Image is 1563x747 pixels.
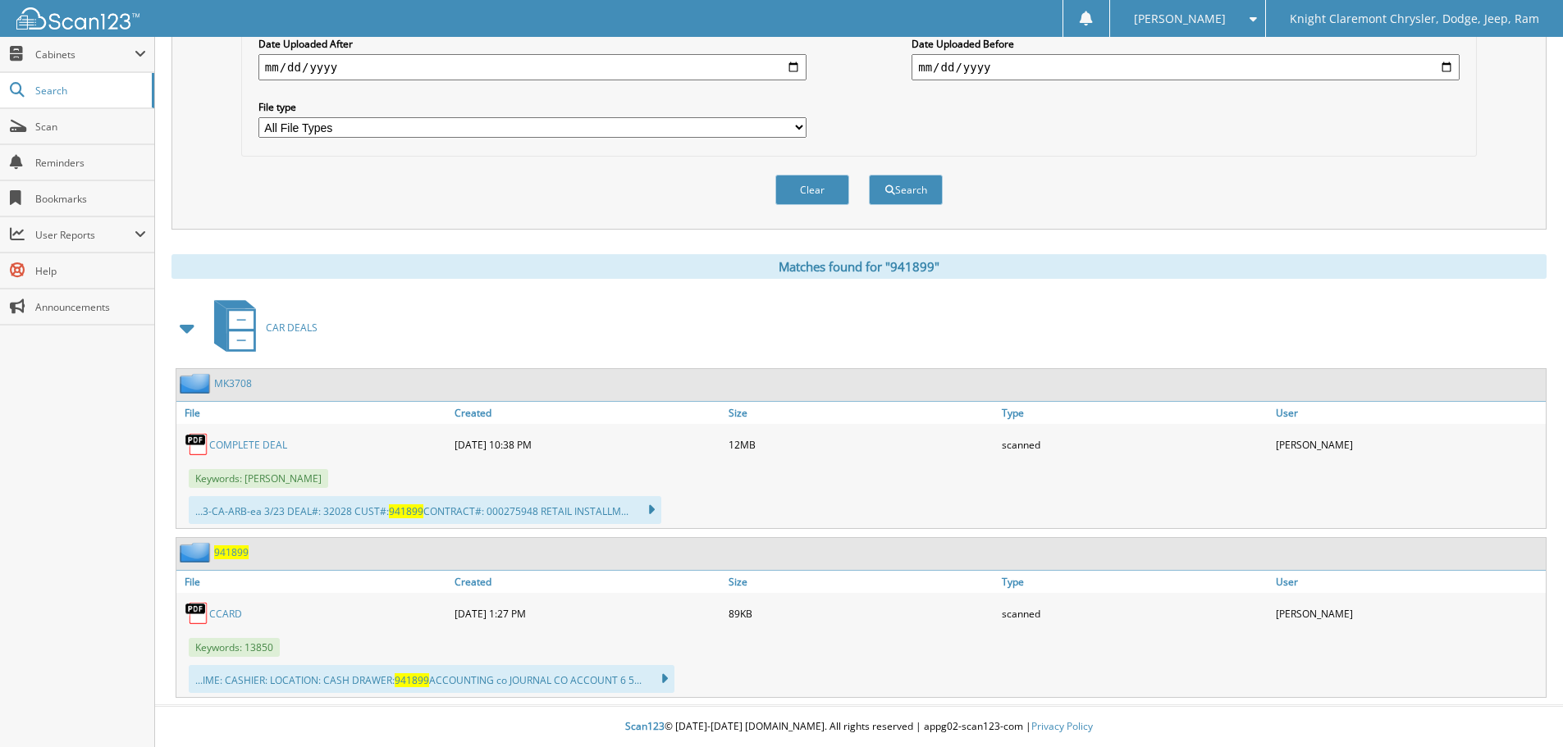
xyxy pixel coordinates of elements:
[395,673,429,687] span: 941899
[998,597,1272,630] div: scanned
[1134,14,1226,24] span: [PERSON_NAME]
[998,571,1272,593] a: Type
[724,402,999,424] a: Size
[185,432,209,457] img: PDF.png
[189,665,674,693] div: ...IME: CASHIER: LOCATION: CASH DRAWER: ACCOUNTING co JOURNAL CO ACCOUNT 6 5...
[16,7,139,30] img: scan123-logo-white.svg
[35,120,146,134] span: Scan
[258,37,807,51] label: Date Uploaded After
[1272,428,1546,461] div: [PERSON_NAME]
[1272,571,1546,593] a: User
[724,571,999,593] a: Size
[1481,668,1563,747] iframe: Chat Widget
[189,469,328,488] span: Keywords: [PERSON_NAME]
[258,100,807,114] label: File type
[189,638,280,657] span: Keywords: 13850
[185,601,209,626] img: PDF.png
[209,607,242,621] a: CCARD
[724,597,999,630] div: 89KB
[35,192,146,206] span: Bookmarks
[171,254,1547,279] div: Matches found for "941899"
[176,571,450,593] a: File
[180,373,214,394] img: folder2.png
[775,175,849,205] button: Clear
[998,428,1272,461] div: scanned
[869,175,943,205] button: Search
[35,264,146,278] span: Help
[1290,14,1539,24] span: Knight Claremont Chrysler, Dodge, Jeep, Ram
[176,402,450,424] a: File
[35,156,146,170] span: Reminders
[35,48,135,61] span: Cabinets
[1031,719,1093,733] a: Privacy Policy
[625,719,665,733] span: Scan123
[1272,402,1546,424] a: User
[209,438,287,452] a: COMPLETE DEAL
[266,321,318,335] span: CAR DEALS
[214,376,252,390] a: MK3708
[389,504,423,518] span: 941899
[35,300,146,314] span: Announcements
[450,571,724,593] a: Created
[189,496,661,524] div: ...3-CA-ARB-ea 3/23 DEAL#: 32028 CUST#: CONTRACT#: 000275948 RETAIL INSTALLM...
[35,228,135,242] span: User Reports
[155,707,1563,747] div: © [DATE]-[DATE] [DOMAIN_NAME]. All rights reserved | appg02-scan123-com |
[204,295,318,360] a: CAR DEALS
[35,84,144,98] span: Search
[180,542,214,563] img: folder2.png
[450,402,724,424] a: Created
[214,545,249,559] a: 941899
[912,37,1460,51] label: Date Uploaded Before
[724,428,999,461] div: 12MB
[912,54,1460,80] input: end
[1272,597,1546,630] div: [PERSON_NAME]
[998,402,1272,424] a: Type
[450,597,724,630] div: [DATE] 1:27 PM
[450,428,724,461] div: [DATE] 10:38 PM
[258,54,807,80] input: start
